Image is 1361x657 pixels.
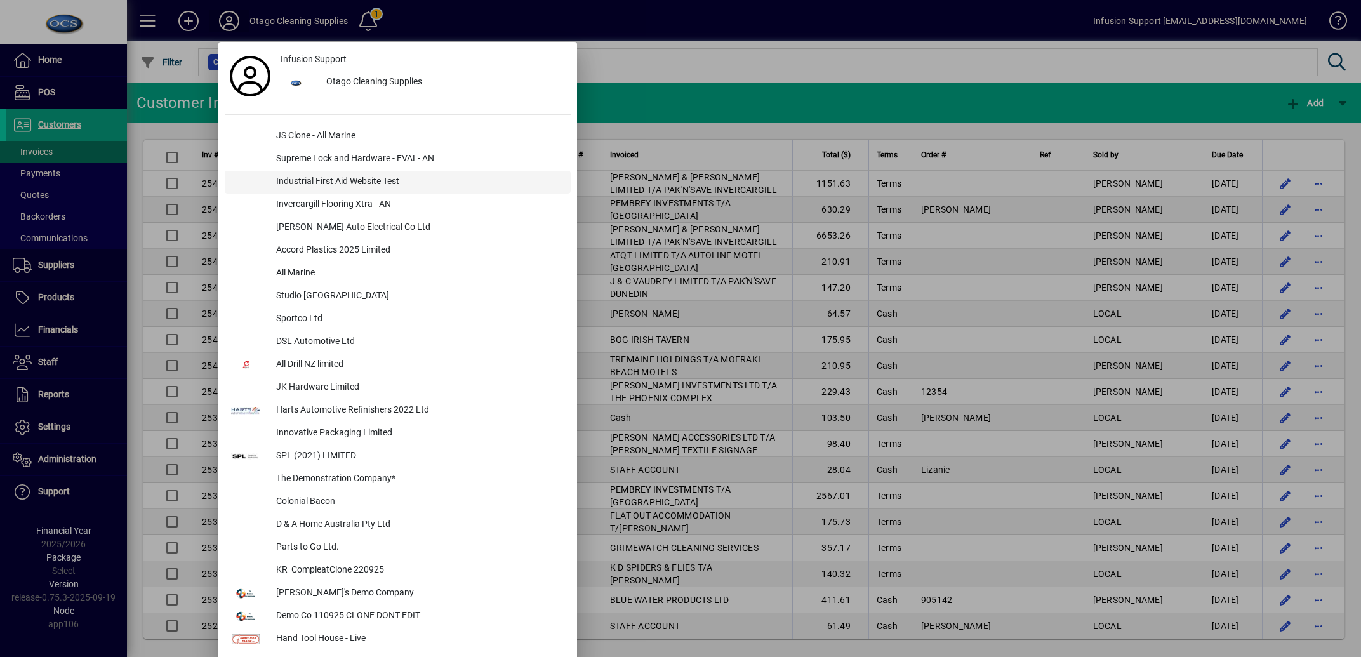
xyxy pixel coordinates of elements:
div: Innovative Packaging Limited [266,422,571,445]
button: The Demonstration Company* [225,468,571,491]
button: Industrial First Aid Website Test [225,171,571,194]
div: JK Hardware Limited [266,376,571,399]
div: Accord Plastics 2025 Limited [266,239,571,262]
button: JK Hardware Limited [225,376,571,399]
div: Parts to Go Ltd. [266,536,571,559]
button: Parts to Go Ltd. [225,536,571,559]
button: [PERSON_NAME] Auto Electrical Co Ltd [225,216,571,239]
button: All Drill NZ limited [225,354,571,376]
div: [PERSON_NAME]'s Demo Company [266,582,571,605]
div: JS Clone - All Marine [266,125,571,148]
div: Hand Tool House - Live [266,628,571,651]
button: D & A Home Australia Pty Ltd [225,514,571,536]
button: Invercargill Flooring Xtra - AN [225,194,571,216]
div: [PERSON_NAME] Auto Electrical Co Ltd [266,216,571,239]
button: Innovative Packaging Limited [225,422,571,445]
button: JS Clone - All Marine [225,125,571,148]
button: Colonial Bacon [225,491,571,514]
button: KR_CompleatClone 220925 [225,559,571,582]
a: Profile [225,65,276,88]
div: D & A Home Australia Pty Ltd [266,514,571,536]
div: All Drill NZ limited [266,354,571,376]
div: The Demonstration Company* [266,468,571,491]
div: Studio [GEOGRAPHIC_DATA] [266,285,571,308]
button: SPL (2021) LIMITED [225,445,571,468]
button: Studio [GEOGRAPHIC_DATA] [225,285,571,308]
div: Supreme Lock and Hardware - EVAL- AN [266,148,571,171]
button: Demo Co 110925 CLONE DONT EDIT [225,605,571,628]
div: SPL (2021) LIMITED [266,445,571,468]
button: DSL Automotive Ltd [225,331,571,354]
span: Infusion Support [281,53,347,66]
div: Invercargill Flooring Xtra - AN [266,194,571,216]
button: Sportco Ltd [225,308,571,331]
div: Harts Automotive Refinishers 2022 Ltd [266,399,571,422]
a: Infusion Support [276,48,571,71]
div: Demo Co 110925 CLONE DONT EDIT [266,605,571,628]
button: Otago Cleaning Supplies [276,71,571,94]
div: Otago Cleaning Supplies [316,71,571,94]
div: Sportco Ltd [266,308,571,331]
div: KR_CompleatClone 220925 [266,559,571,582]
div: Industrial First Aid Website Test [266,171,571,194]
button: Harts Automotive Refinishers 2022 Ltd [225,399,571,422]
button: Supreme Lock and Hardware - EVAL- AN [225,148,571,171]
button: Hand Tool House - Live [225,628,571,651]
button: [PERSON_NAME]'s Demo Company [225,582,571,605]
button: All Marine [225,262,571,285]
div: Colonial Bacon [266,491,571,514]
div: DSL Automotive Ltd [266,331,571,354]
div: All Marine [266,262,571,285]
button: Accord Plastics 2025 Limited [225,239,571,262]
